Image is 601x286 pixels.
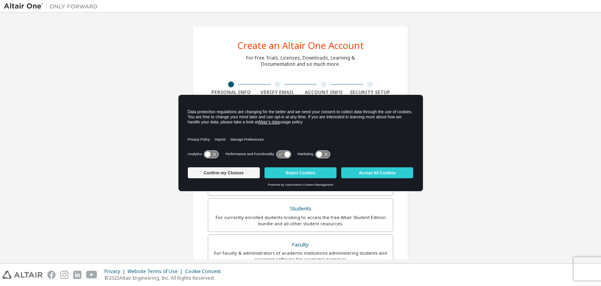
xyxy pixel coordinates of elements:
[104,275,225,281] p: © 2025 Altair Engineering, Inc. All Rights Reserved.
[246,55,355,67] div: For Free Trials, Licenses, Downloads, Learning & Documentation and so much more.
[104,268,128,275] div: Privacy
[213,203,388,214] div: Students
[213,250,388,262] div: For faculty & administrators of academic institutions administering students and accessing softwa...
[213,214,388,227] div: For currently enrolled students looking to access the free Altair Student Edition bundle and all ...
[73,271,81,279] img: linkedin.svg
[254,89,301,96] div: Verify Email
[128,268,185,275] div: Website Terms of Use
[4,2,102,10] img: Altair One
[213,239,388,250] div: Faculty
[208,89,254,96] div: Personal Info
[300,89,347,96] div: Account Info
[185,268,225,275] div: Cookie Consent
[47,271,56,279] img: facebook.svg
[86,271,97,279] img: youtube.svg
[347,89,394,96] div: Security Setup
[60,271,68,279] img: instagram.svg
[238,41,364,50] div: Create an Altair One Account
[2,271,43,279] img: altair_logo.svg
